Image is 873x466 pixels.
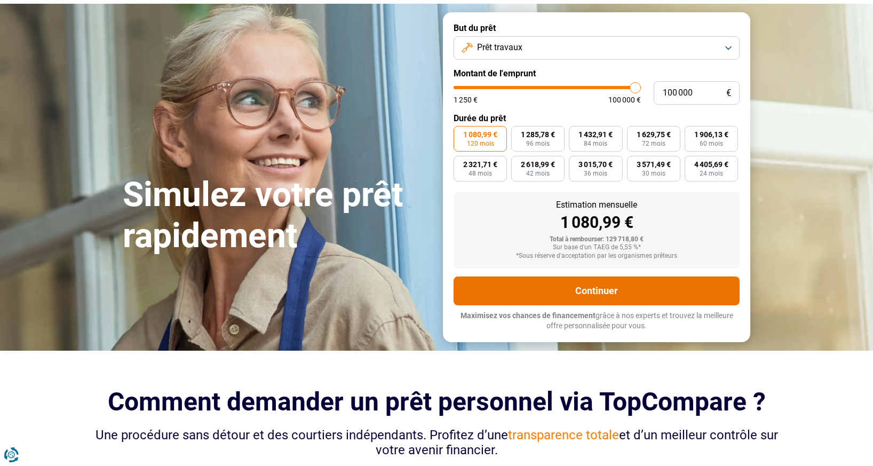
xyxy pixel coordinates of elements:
span: 3 571,49 € [637,161,671,168]
span: 72 mois [642,140,665,147]
div: *Sous réserve d'acceptation par les organismes prêteurs [462,252,731,260]
span: 1 432,91 € [578,131,613,138]
div: Sur base d'un TAEG de 5,55 %* [462,244,731,251]
label: Montant de l'emprunt [454,68,740,78]
span: 96 mois [526,140,550,147]
span: 60 mois [700,140,723,147]
label: Durée du prêt [454,113,740,123]
div: Estimation mensuelle [462,201,731,209]
span: 120 mois [467,140,494,147]
span: 100 000 € [608,96,641,104]
span: 1 080,99 € [463,131,497,138]
div: Une procédure sans détour et des courtiers indépendants. Profitez d’une et d’un meilleur contrôle... [91,428,782,459]
div: Total à rembourser: 129 718,80 € [462,236,731,243]
span: 1 285,78 € [521,131,555,138]
span: 1 629,75 € [637,131,671,138]
h1: Simulez votre prêt rapidement [123,175,430,257]
button: Prêt travaux [454,36,740,60]
div: 1 080,99 € [462,215,731,231]
span: 2 321,71 € [463,161,497,168]
span: 36 mois [584,170,607,177]
label: But du prêt [454,23,740,33]
span: 42 mois [526,170,550,177]
button: Continuer [454,277,740,305]
p: grâce à nos experts et trouvez la meilleure offre personnalisée pour vous. [454,311,740,331]
span: 1 250 € [454,96,478,104]
span: transparence totale [508,428,619,443]
span: 4 405,69 € [694,161,728,168]
span: 30 mois [642,170,665,177]
span: Maximisez vos chances de financement [461,311,596,320]
span: 84 mois [584,140,607,147]
span: 24 mois [700,170,723,177]
span: 2 618,99 € [521,161,555,168]
span: Prêt travaux [477,42,522,53]
span: € [726,89,731,98]
span: 3 015,70 € [578,161,613,168]
h2: Comment demander un prêt personnel via TopCompare ? [91,387,782,416]
span: 48 mois [469,170,492,177]
span: 1 906,13 € [694,131,728,138]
